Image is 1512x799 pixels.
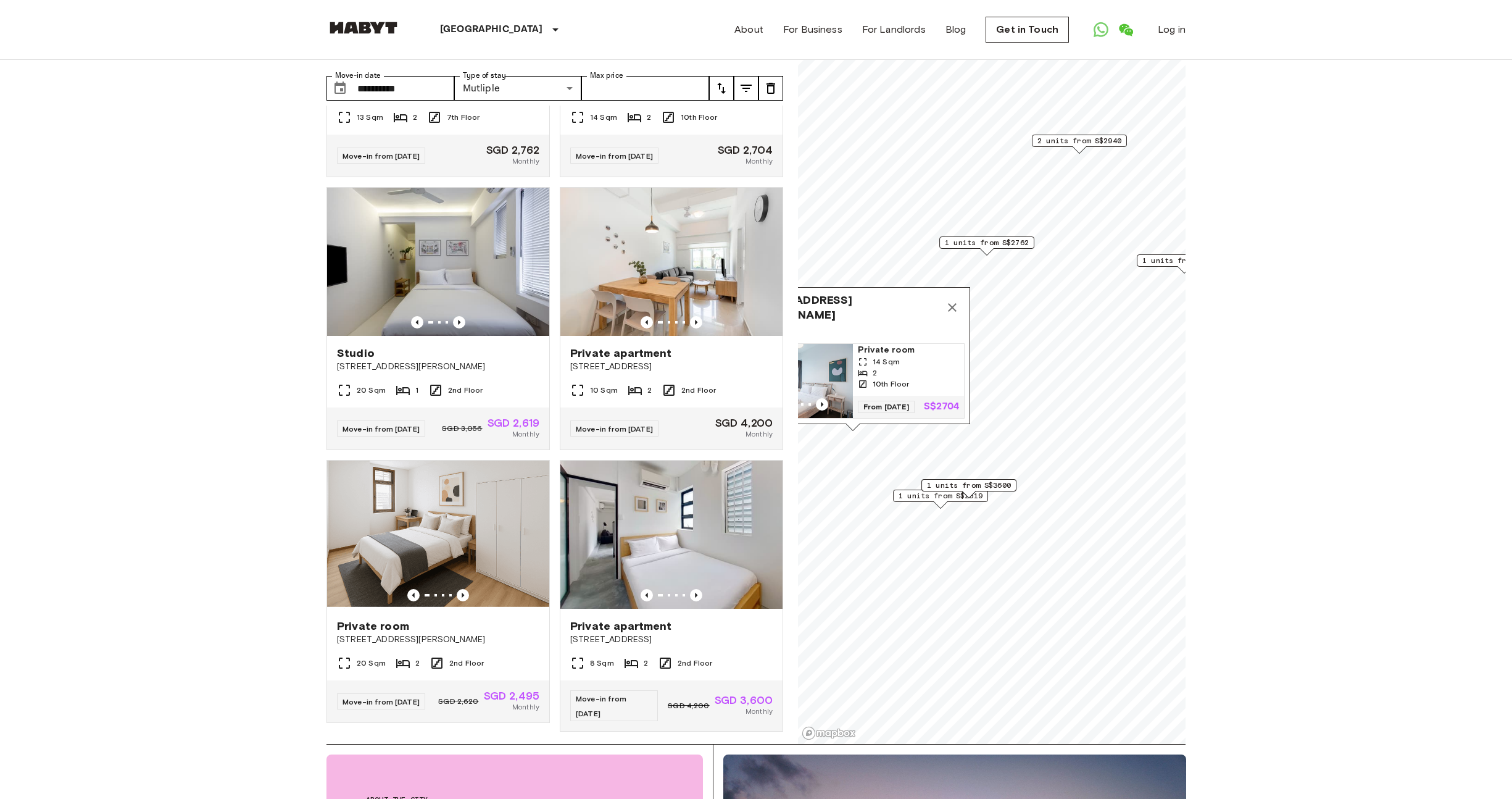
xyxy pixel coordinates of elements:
canvas: Map [798,4,1186,744]
a: Marketing picture of unit SG-01-054-005-01Previous imagePrevious imagePrivate apartment[STREET_AD... [560,187,783,450]
button: Previous image [641,316,653,328]
span: 13 Sqm [357,112,383,123]
button: Previous image [457,589,469,601]
div: Map marker [1032,135,1127,154]
span: 10th Floor [681,112,718,123]
span: 2 [647,112,651,123]
span: 2 [644,658,648,669]
label: Type of stay [463,70,506,81]
button: Previous image [411,316,423,328]
span: Move-in from [DATE] [576,694,626,718]
label: Move-in date [335,70,381,81]
span: 2 [413,112,417,123]
a: Open WhatsApp [1089,17,1113,42]
span: 2 [647,385,652,396]
span: [STREET_ADDRESS] [570,361,773,373]
span: 2nd Floor [448,385,483,396]
a: Marketing picture of unit SG-01-058-001-01Previous imagePrevious imageStudio[STREET_ADDRESS][PERS... [326,187,550,450]
span: 8 Sqm [590,658,614,669]
span: 20 Sqm [357,385,386,396]
span: SGD 3,600 [715,695,773,706]
span: 1 units from S$2495 [1142,255,1226,266]
span: Private room [337,619,409,634]
div: Mutliple [454,76,582,101]
span: Monthly [512,156,539,167]
span: Monthly [746,706,773,717]
a: Marketing picture of unit SG-01-001-006-01Previous imagePrevious imagePrivate room[STREET_ADDRESS... [326,460,550,723]
button: Previous image [407,589,420,601]
span: SGD 2,762 [486,144,539,156]
div: Map marker [893,490,988,509]
span: 2nd Floor [681,385,716,396]
span: Move-in from [DATE] [343,151,420,161]
a: For Business [783,22,842,37]
span: Private apartment [570,619,672,634]
a: Mapbox logo [802,726,856,740]
span: Monthly [512,701,539,713]
a: Open WeChat [1113,17,1138,42]
p: [GEOGRAPHIC_DATA] [440,22,543,37]
span: 14 Sqm [590,112,617,123]
span: Private apartment [570,346,672,361]
span: 20 Sqm [357,658,386,669]
span: [STREET_ADDRESS][PERSON_NAME] [741,293,940,322]
span: SGD 2,620 [438,696,478,707]
a: Marketing picture of unit SG-01-042-001-02Previous imagePrevious imagePrivate room14 Sqm210th Flo... [741,343,965,419]
button: Previous image [641,589,653,601]
span: 10th Floor [873,379,910,390]
span: SGD 4,200 [715,417,773,429]
p: S$2704 [924,402,959,412]
div: Map marker [1137,254,1232,274]
span: [STREET_ADDRESS][PERSON_NAME] [337,361,539,373]
button: Choose date, selected date is 15 Sep 2025 [328,76,352,101]
span: 1 units from S$2762 [945,237,1029,248]
div: Map marker [939,236,1034,256]
img: Marketing picture of unit SG-01-054-007-01 [560,461,783,609]
span: 14 Sqm [873,356,900,367]
span: SGD 2,704 [718,144,773,156]
span: Move-in from [DATE] [343,424,420,433]
span: 1 units [741,327,965,338]
img: Marketing picture of unit SG-01-054-005-01 [560,188,783,336]
span: [STREET_ADDRESS] [570,634,773,646]
img: Marketing picture of unit SG-01-058-001-01 [327,188,549,336]
span: 10 Sqm [590,385,618,396]
button: Previous image [816,398,828,411]
div: Map marker [921,479,1016,498]
span: Monthly [512,429,539,440]
a: Log in [1158,22,1186,37]
span: 1 [415,385,418,396]
button: Previous image [690,589,702,601]
span: 1 units from S$2619 [899,490,982,501]
span: Move-in from [DATE] [343,697,420,706]
button: tune [734,76,758,101]
span: 2 units from S$2940 [1037,135,1121,146]
a: Get in Touch [986,17,1069,43]
button: tune [758,76,783,101]
span: SGD 3,056 [442,423,482,434]
a: For Landlords [862,22,926,37]
span: 7th Floor [447,112,480,123]
img: Habyt [326,22,401,34]
span: SGD 2,619 [488,417,539,429]
a: Blog [945,22,966,37]
span: [STREET_ADDRESS][PERSON_NAME] [337,634,539,646]
span: Private room [858,344,959,356]
span: 2nd Floor [678,658,712,669]
span: SGD 2,495 [484,690,539,701]
span: 2 [415,658,420,669]
span: Monthly [746,156,773,167]
button: Previous image [453,316,465,328]
a: Marketing picture of unit SG-01-054-007-01Previous imagePrevious imagePrivate apartment[STREET_AD... [560,460,783,732]
span: 2 [873,367,877,379]
span: SGD 4,200 [668,700,709,711]
button: Previous image [690,316,702,328]
button: tune [709,76,734,101]
label: Max price [590,70,623,81]
div: Map marker [736,287,970,431]
span: Studio [337,346,375,361]
span: Move-in from [DATE] [576,424,653,433]
span: 2nd Floor [449,658,484,669]
span: From [DATE] [858,401,915,413]
img: Marketing picture of unit SG-01-001-006-01 [327,461,549,609]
